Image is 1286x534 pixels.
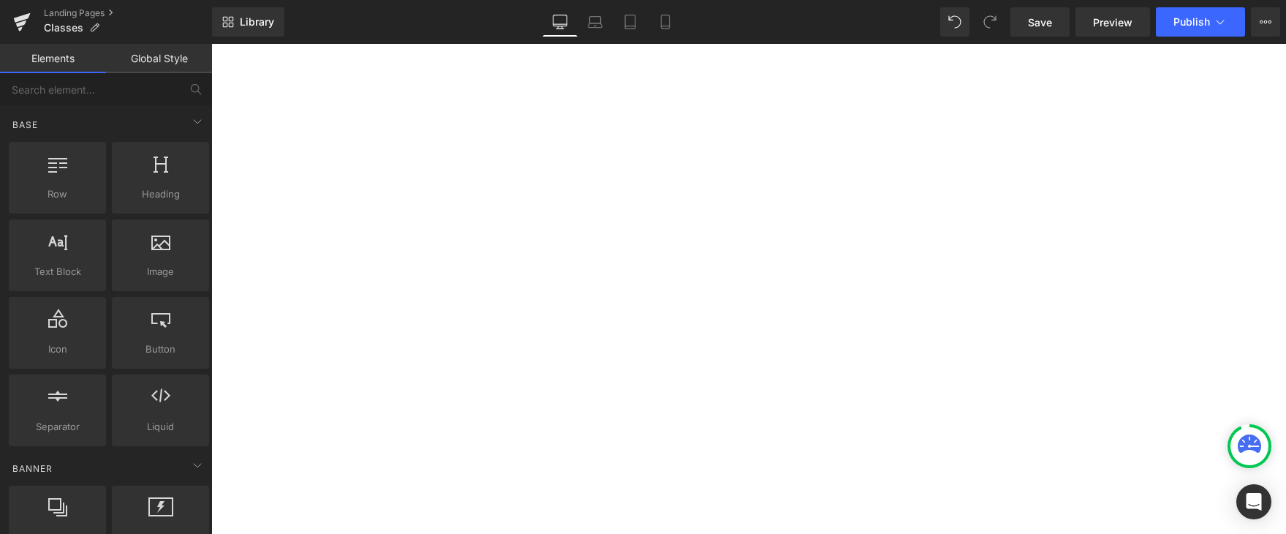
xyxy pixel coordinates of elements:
a: Global Style [106,44,212,73]
a: Preview [1075,7,1150,37]
button: Redo [975,7,1005,37]
span: Row [13,187,102,202]
span: Text Block [13,264,102,279]
a: Desktop [542,7,578,37]
span: Liquid [116,419,205,435]
span: Classes [44,22,83,34]
a: Laptop [578,7,613,37]
span: Heading [116,187,205,202]
span: Banner [11,462,54,475]
span: Image [116,264,205,279]
a: Tablet [613,7,648,37]
span: Separator [13,419,102,435]
a: Mobile [648,7,683,37]
span: Base [11,118,39,132]
div: Open Intercom Messenger [1236,484,1271,519]
span: Icon [13,342,102,357]
button: Publish [1156,7,1245,37]
button: More [1251,7,1280,37]
span: Button [116,342,205,357]
span: Library [240,15,274,29]
a: Landing Pages [44,7,212,19]
span: Save [1028,15,1052,30]
button: Undo [940,7,969,37]
span: Preview [1093,15,1132,30]
span: Publish [1173,16,1210,28]
a: New Library [212,7,284,37]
